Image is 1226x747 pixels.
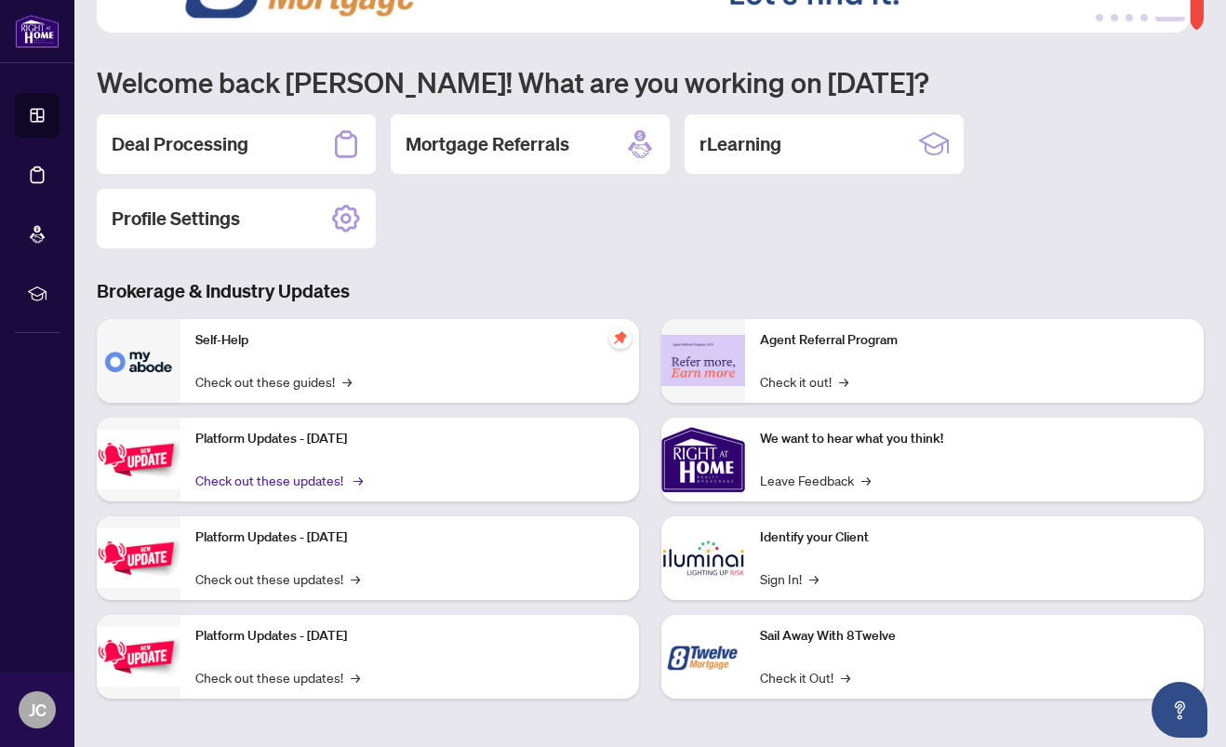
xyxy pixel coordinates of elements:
[1126,14,1133,21] button: 3
[97,278,1204,304] h3: Brokerage & Industry Updates
[1155,14,1185,21] button: 5
[661,335,745,386] img: Agent Referral Program
[195,527,624,548] p: Platform Updates - [DATE]
[97,319,180,403] img: Self-Help
[97,430,180,488] img: Platform Updates - July 21, 2025
[195,667,360,687] a: Check out these updates!→
[195,470,360,490] a: Check out these updates!→
[1111,14,1118,21] button: 2
[195,626,624,647] p: Platform Updates - [DATE]
[195,568,360,589] a: Check out these updates!→
[609,327,632,349] span: pushpin
[1096,14,1103,21] button: 1
[760,626,1189,647] p: Sail Away With 8Twelve
[760,429,1189,449] p: We want to hear what you think!
[760,667,850,687] a: Check it Out!→
[353,470,363,490] span: →
[351,568,360,589] span: →
[112,206,240,232] h2: Profile Settings
[661,516,745,600] img: Identify your Client
[406,131,569,157] h2: Mortgage Referrals
[195,429,624,449] p: Platform Updates - [DATE]
[760,527,1189,548] p: Identify your Client
[661,615,745,699] img: Sail Away With 8Twelve
[841,667,850,687] span: →
[861,470,871,490] span: →
[97,528,180,587] img: Platform Updates - July 8, 2025
[351,667,360,687] span: →
[839,371,848,392] span: →
[700,131,781,157] h2: rLearning
[760,330,1189,351] p: Agent Referral Program
[97,64,1204,100] h1: Welcome back [PERSON_NAME]! What are you working on [DATE]?
[760,371,848,392] a: Check it out!→
[760,470,871,490] a: Leave Feedback→
[29,697,47,723] span: JC
[342,371,352,392] span: →
[112,131,248,157] h2: Deal Processing
[15,14,60,48] img: logo
[1152,682,1207,738] button: Open asap
[195,371,352,392] a: Check out these guides!→
[760,568,819,589] a: Sign In!→
[809,568,819,589] span: →
[661,418,745,501] img: We want to hear what you think!
[1140,14,1148,21] button: 4
[195,330,624,351] p: Self-Help
[97,627,180,686] img: Platform Updates - June 23, 2025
